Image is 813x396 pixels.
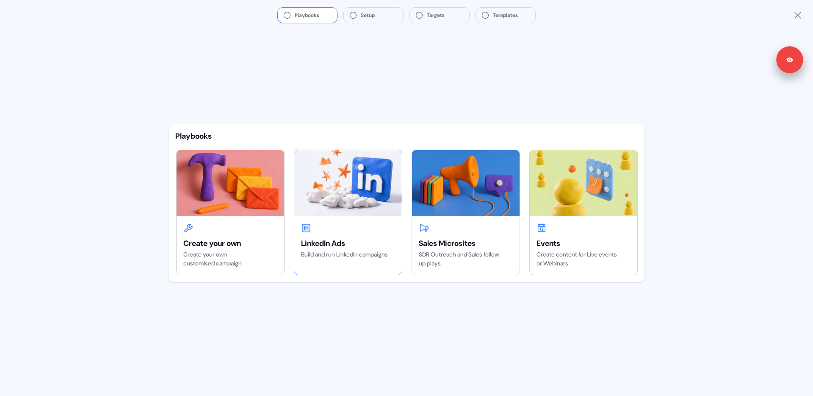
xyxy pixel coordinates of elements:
[793,10,803,20] a: Close
[536,250,630,268] div: Create content for Live events or Webinars
[183,250,277,268] div: Create your own customised campaign
[419,250,513,268] div: SDR Outreach and Sales follow up plays
[344,8,403,23] button: Setup
[177,150,284,216] img: Create your own
[530,150,637,216] img: Events
[301,250,395,259] div: Build and run LinkedIn campaigns
[412,150,520,216] img: Sales Microsites
[419,238,513,248] div: Sales Microsites
[278,8,337,23] button: Playbooks
[476,8,535,23] button: Templates
[410,8,469,23] button: Targets
[294,150,402,216] img: LinkedIn Ads
[301,238,395,248] div: LinkedIn Ads
[175,131,638,141] div: Playbooks
[536,238,630,248] div: Events
[183,238,277,248] div: Create your own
